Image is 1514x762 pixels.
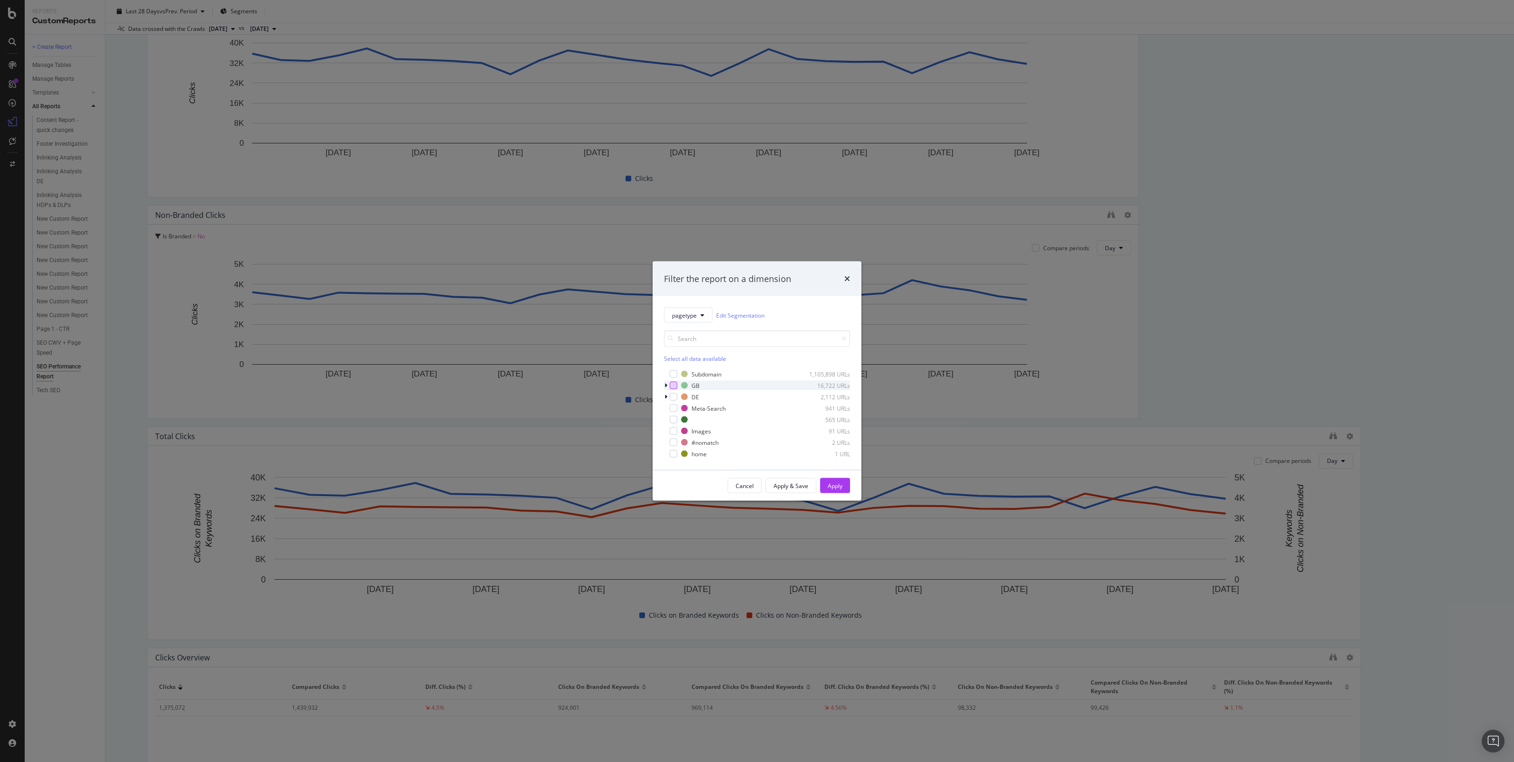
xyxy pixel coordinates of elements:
div: 565 URLs [804,415,850,423]
div: 16,722 URLs [804,381,850,389]
div: Meta-Search [692,404,726,412]
div: 91 URLs [804,427,850,435]
div: home [692,450,707,458]
div: Open Intercom Messenger [1482,730,1505,753]
div: times [844,273,850,285]
div: 941 URLs [804,404,850,412]
button: Cancel [728,478,762,493]
div: 1 URL [804,450,850,458]
span: pagetype [672,311,697,319]
div: 2 URLs [804,438,850,446]
div: 2,112 URLs [804,393,850,401]
div: Apply & Save [774,481,808,489]
div: Apply [828,481,842,489]
div: Select all data available [664,355,850,363]
a: Edit Segmentation [716,310,765,320]
div: DE [692,393,699,401]
div: 1,105,898 URLs [804,370,850,378]
div: #nomatch [692,438,719,446]
div: Images [692,427,711,435]
div: modal [653,261,861,501]
div: Subdomain [692,370,721,378]
button: Apply [820,478,850,493]
button: pagetype [664,308,712,323]
div: Cancel [736,481,754,489]
input: Search [664,330,850,347]
button: Apply & Save [766,478,816,493]
div: GB [692,381,700,389]
div: Filter the report on a dimension [664,273,791,285]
